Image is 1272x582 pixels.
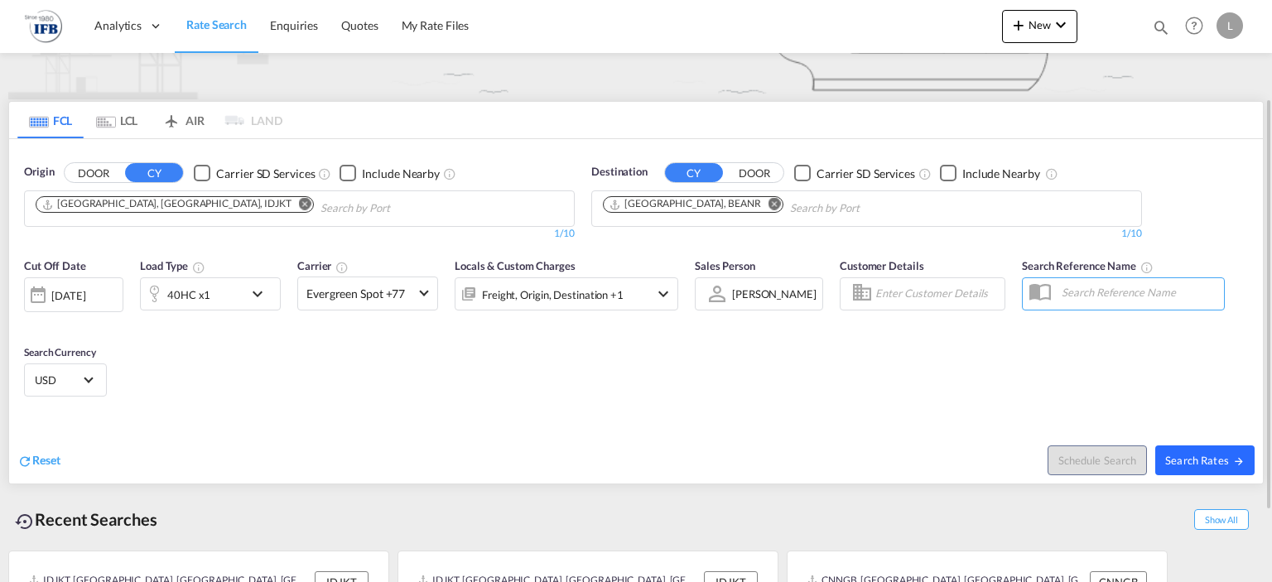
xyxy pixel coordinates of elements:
div: [DATE] [24,277,123,312]
span: Search Rates [1165,454,1245,467]
span: Carrier [297,259,349,272]
md-icon: The selected Trucker/Carrierwill be displayed in the rate results If the rates are from another f... [335,261,349,274]
div: 40HC x1icon-chevron-down [140,277,281,310]
button: Note: By default Schedule search will only considerorigin ports, destination ports and cut off da... [1048,445,1147,475]
div: [PERSON_NAME] [732,287,817,301]
div: Freight Origin Destination Dock Stuffingicon-chevron-down [455,277,678,310]
span: Evergreen Spot +77 [306,286,414,302]
md-icon: icon-backup-restore [15,512,35,531]
div: L [1217,12,1243,39]
div: Include Nearby [362,166,440,182]
span: Help [1180,12,1208,40]
span: Quotes [341,18,378,32]
button: Remove [758,197,783,214]
img: de31bbe0256b11eebba44b54815f083d.png [25,7,62,45]
div: 1/10 [591,227,1142,241]
button: CY [125,163,183,182]
md-tab-item: FCL [17,102,84,138]
button: icon-plus 400-fgNewicon-chevron-down [1002,10,1077,43]
span: My Rate Files [402,18,470,32]
button: CY [665,163,723,182]
button: Remove [288,197,313,214]
md-checkbox: Checkbox No Ink [794,164,915,181]
md-select: Select Currency: $ USDUnited States Dollar [33,368,98,392]
md-icon: icon-magnify [1152,18,1170,36]
md-chips-wrap: Chips container. Use arrow keys to select chips. [600,191,954,222]
md-icon: icon-chevron-down [1051,15,1071,35]
md-icon: Unchecked: Ignores neighbouring ports when fetching rates.Checked : Includes neighbouring ports w... [443,167,456,180]
span: Rate Search [186,17,247,31]
span: Cut Off Date [24,259,86,272]
span: Reset [32,453,60,467]
md-checkbox: Checkbox No Ink [340,164,440,181]
md-checkbox: Checkbox No Ink [940,164,1040,181]
div: Press delete to remove this chip. [41,197,295,211]
div: 40HC x1 [167,283,210,306]
div: Recent Searches [8,501,164,538]
md-icon: icon-chevron-down [248,284,276,304]
md-icon: icon-plus 400-fg [1009,15,1029,35]
md-icon: Unchecked: Ignores neighbouring ports when fetching rates.Checked : Includes neighbouring ports w... [1045,167,1058,180]
div: Antwerp, BEANR [609,197,761,211]
button: DOOR [725,164,783,183]
div: icon-magnify [1152,18,1170,43]
div: icon-refreshReset [17,452,60,470]
md-icon: icon-airplane [161,111,181,123]
input: Enter Customer Details [875,281,1000,306]
span: USD [35,373,81,387]
md-icon: Your search will be saved by the below given name [1140,261,1154,274]
input: Chips input. [790,195,947,222]
div: Include Nearby [962,166,1040,182]
button: Search Ratesicon-arrow-right [1155,445,1255,475]
div: Freight Origin Destination Dock Stuffing [482,283,624,306]
md-icon: icon-arrow-right [1233,455,1245,467]
span: Destination [591,164,648,180]
md-icon: icon-chevron-down [653,284,673,304]
span: New [1009,18,1071,31]
span: Customer Details [840,259,923,272]
span: Analytics [94,17,142,34]
div: Carrier SD Services [216,166,315,182]
div: Carrier SD Services [817,166,915,182]
span: Locals & Custom Charges [455,259,576,272]
md-icon: icon-refresh [17,454,32,469]
span: Show All [1194,509,1249,530]
md-icon: icon-information-outline [192,261,205,274]
md-checkbox: Checkbox No Ink [194,164,315,181]
input: Chips input. [320,195,478,222]
md-tab-item: LCL [84,102,150,138]
div: Jakarta, Java, IDJKT [41,197,291,211]
div: Press delete to remove this chip. [609,197,764,211]
div: Help [1180,12,1217,41]
span: Search Currency [24,346,96,358]
md-icon: Unchecked: Search for CY (Container Yard) services for all selected carriers.Checked : Search for... [918,167,932,180]
input: Search Reference Name [1053,280,1224,305]
md-icon: Unchecked: Search for CY (Container Yard) services for all selected carriers.Checked : Search for... [318,167,331,180]
md-select: Sales Person: Louis Micoulaz [730,281,818,305]
span: Origin [24,164,54,180]
span: Enquiries [270,18,318,32]
md-datepicker: Select [24,310,36,332]
div: [DATE] [51,288,85,303]
button: DOOR [65,164,123,183]
span: Sales Person [695,259,755,272]
md-pagination-wrapper: Use the left and right arrow keys to navigate between tabs [17,102,282,138]
md-tab-item: AIR [150,102,216,138]
div: 1/10 [24,227,575,241]
span: Search Reference Name [1022,259,1154,272]
md-chips-wrap: Chips container. Use arrow keys to select chips. [33,191,484,222]
span: Load Type [140,259,205,272]
div: OriginDOOR CY Checkbox No InkUnchecked: Search for CY (Container Yard) services for all selected ... [9,139,1263,483]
